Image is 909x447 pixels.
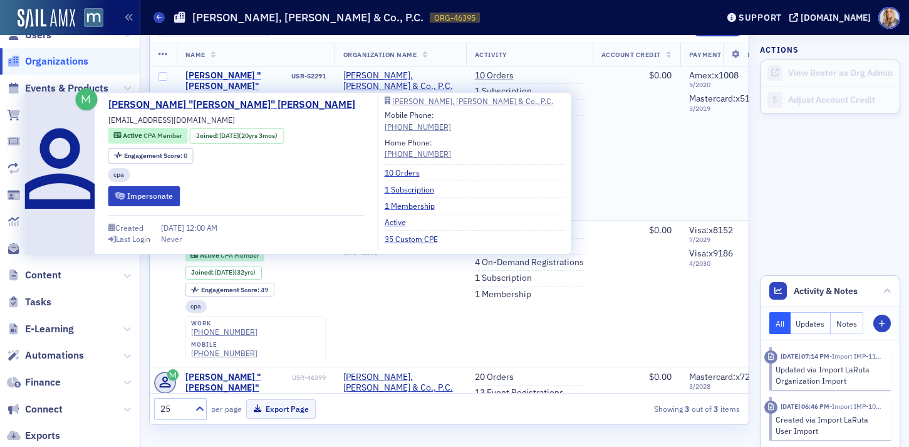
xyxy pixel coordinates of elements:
[116,236,150,243] div: Last Login
[343,372,457,394] span: Frobenius, Conaway & Co., P.C.
[689,93,760,104] span: Mastercard : x5180
[7,215,61,229] a: Reports
[124,151,184,160] span: Engagement Score :
[385,97,564,105] a: [PERSON_NAME], [PERSON_NAME] & Co., P.C.
[769,312,791,334] button: All
[683,403,692,414] strong: 3
[781,352,829,360] time: 3/31/2023 07:14 PM
[776,414,883,437] div: Created via Import LaRuta User Import
[7,82,108,95] a: Events & Products
[108,128,188,144] div: Active: Active: CPA Member
[185,283,274,297] div: Engagement Score: 49
[191,320,257,327] div: work
[689,248,733,259] span: Visa : x9186
[108,97,365,112] a: [PERSON_NAME] "[PERSON_NAME]" [PERSON_NAME]
[211,403,242,414] label: per page
[185,50,205,59] span: Name
[385,137,451,160] div: Home Phone:
[7,376,61,389] a: Finance
[25,429,60,443] span: Exports
[161,223,186,233] span: [DATE]
[801,12,871,23] div: [DOMAIN_NAME]
[221,251,259,260] span: CPA Member
[878,7,900,29] span: Profile
[246,399,316,419] button: Export Page
[215,268,256,276] div: (32yrs)
[764,350,777,364] div: Imported Activity
[25,402,63,416] span: Connect
[385,148,451,159] a: [PHONE_NUMBER]
[434,13,475,23] span: ORG-46395
[739,12,782,23] div: Support
[292,374,326,382] div: USR-46399
[25,55,88,68] span: Organizations
[25,82,108,95] span: Events & Products
[343,50,417,59] span: Organization Name
[25,295,51,309] span: Tasks
[190,251,259,259] a: Active CPA Member
[385,216,415,228] a: Active
[689,81,760,89] span: 5 / 2020
[160,402,188,416] div: 25
[776,364,883,387] div: Updated via Import LaRuta Organization Import
[84,8,103,28] img: SailAMX
[25,322,74,336] span: E-Learning
[475,257,584,268] a: 4 On-Demand Registrations
[343,249,457,261] div: ORG-46395
[123,131,143,140] span: Active
[475,86,532,97] a: 1 Subscription
[219,131,239,140] span: [DATE]
[689,371,760,382] span: Mastercard : x7261
[829,402,883,411] span: Import IMP-1071
[7,162,87,176] a: Subscriptions
[343,372,457,394] a: [PERSON_NAME], [PERSON_NAME] & Co., P.C.
[689,50,756,59] span: Payment Methods
[25,28,51,42] span: Users
[190,128,284,144] div: Joined: 2005-06-03 00:00:00
[789,13,875,22] button: [DOMAIN_NAME]
[385,233,447,245] a: 35 Custom CPE
[291,72,326,80] div: USR-52291
[689,224,733,236] span: Visa : x8152
[186,223,218,233] span: 12:00 AM
[143,131,182,140] span: CPA Member
[7,135,86,149] a: Registrations
[475,70,514,82] a: 10 Orders
[649,224,672,236] span: $0.00
[7,268,61,282] a: Content
[113,131,182,141] a: Active CPA Member
[689,105,760,113] span: 3 / 2019
[25,268,61,282] span: Content
[185,372,290,405] a: [PERSON_NAME] "[PERSON_NAME]" [PERSON_NAME]
[764,401,777,414] div: Imported Activity
[649,70,672,81] span: $0.00
[385,109,451,132] div: Mobile Phone:
[18,9,75,29] img: SailAMX
[7,242,100,256] a: Email Marketing
[7,188,86,202] a: Memberships
[385,167,429,178] a: 10 Orders
[201,287,268,293] div: 49
[829,352,883,360] span: Import IMP-1199
[385,121,451,132] a: [PHONE_NUMBER]
[191,268,215,276] span: Joined :
[191,349,257,358] a: [PHONE_NUMBER]
[191,341,257,349] div: mobile
[185,70,289,103] div: [PERSON_NAME] "[PERSON_NAME]" [PERSON_NAME]
[788,95,893,106] div: Adjust Account Credit
[475,50,507,59] span: Activity
[108,114,235,125] span: [EMAIL_ADDRESS][DOMAIN_NAME]
[185,300,207,313] div: cpa
[794,285,858,298] span: Activity & Notes
[689,236,760,244] span: 7 / 2029
[7,108,56,122] a: Orders
[196,131,220,141] span: Joined :
[200,251,221,260] span: Active
[7,322,74,336] a: E-Learning
[7,349,84,362] a: Automations
[343,70,457,92] span: Frobenius, Conaway & Co., P.C.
